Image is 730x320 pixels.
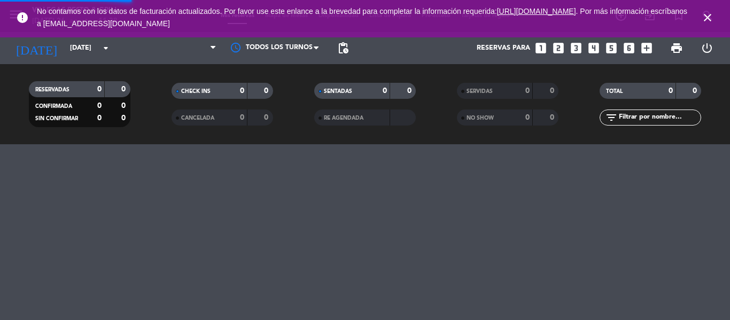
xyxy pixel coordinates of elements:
strong: 0 [693,87,699,95]
span: SERVIDAS [467,89,493,94]
i: looks_6 [622,41,636,55]
strong: 0 [407,87,414,95]
i: looks_one [534,41,548,55]
i: add_box [640,41,654,55]
strong: 0 [97,114,102,122]
strong: 0 [264,114,270,121]
span: SENTADAS [324,89,352,94]
input: Filtrar por nombre... [618,112,701,123]
span: CANCELADA [181,115,214,121]
strong: 0 [525,87,530,95]
strong: 0 [550,87,556,95]
i: arrow_drop_down [99,42,112,54]
span: Reservas para [477,44,530,52]
span: CONFIRMADA [35,104,72,109]
strong: 0 [550,114,556,121]
strong: 0 [383,87,387,95]
i: power_settings_new [701,42,713,54]
a: . Por más información escríbanos a [EMAIL_ADDRESS][DOMAIN_NAME] [37,7,687,28]
i: looks_3 [569,41,583,55]
span: TOTAL [606,89,623,94]
strong: 0 [240,114,244,121]
strong: 0 [525,114,530,121]
strong: 0 [240,87,244,95]
strong: 0 [121,102,128,110]
span: NO SHOW [467,115,494,121]
strong: 0 [121,85,128,93]
span: CHECK INS [181,89,211,94]
span: SIN CONFIRMAR [35,116,78,121]
i: filter_list [605,111,618,124]
strong: 0 [121,114,128,122]
i: looks_two [552,41,565,55]
div: LOG OUT [692,32,722,64]
strong: 0 [264,87,270,95]
i: [DATE] [8,36,65,60]
strong: 0 [97,85,102,93]
span: RE AGENDADA [324,115,363,121]
strong: 0 [669,87,673,95]
i: looks_4 [587,41,601,55]
i: error [16,11,29,24]
span: pending_actions [337,42,350,54]
span: RESERVADAS [35,87,69,92]
i: looks_5 [604,41,618,55]
strong: 0 [97,102,102,110]
i: close [701,11,714,24]
span: print [670,42,683,54]
a: [URL][DOMAIN_NAME] [497,7,576,15]
span: No contamos con los datos de facturación actualizados. Por favor use este enlance a la brevedad p... [37,7,687,28]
